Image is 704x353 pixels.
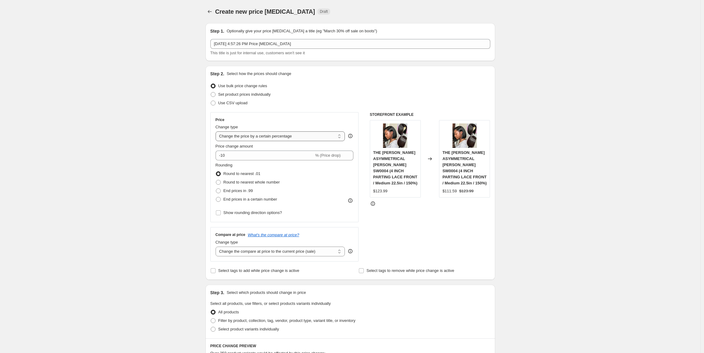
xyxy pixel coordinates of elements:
[216,125,238,129] span: Change type
[210,28,224,34] h2: Step 1.
[223,197,277,201] span: End prices in a certain number
[205,7,214,16] button: Price change jobs
[442,150,487,185] span: THE [PERSON_NAME] ASYMMETRICAL [PERSON_NAME] SW0004 (4 INCH PARTING LACE FRONT / Medium 22.5in / ...
[216,117,224,122] h3: Price
[216,151,314,160] input: -15
[210,290,224,296] h2: Step 3.
[216,240,238,244] span: Change type
[347,133,353,139] div: help
[210,344,490,348] h6: PRICE CHANGE PREVIEW
[218,318,356,323] span: Filter by product, collection, tag, vendor, product type, variant title, or inventory
[315,153,341,158] span: % (Price drop)
[218,268,299,273] span: Select tags to add while price change is active
[210,39,490,49] input: 30% off holiday sale
[210,51,305,55] span: This title is just for internal use, customers won't see it
[210,71,224,77] h2: Step 2.
[452,123,477,148] img: the-rihanna-asymmetrical-bob-wig-sw0004-superbwigs-820_80x.jpg
[218,101,248,105] span: Use CSV upload
[210,301,331,306] span: Select all products, use filters, or select products variants individually
[459,188,474,194] strike: $123.99
[223,188,253,193] span: End prices in .99
[366,268,454,273] span: Select tags to remove while price change is active
[370,112,490,117] h6: STOREFRONT EXAMPLE
[383,123,407,148] img: the-rihanna-asymmetrical-bob-wig-sw0004-superbwigs-820_80x.jpg
[347,248,353,254] div: help
[227,28,377,34] p: Optionally give your price [MEDICAL_DATA] a title (eg "March 30% off sale on boots")
[442,188,457,194] div: $111.59
[223,210,282,215] span: Show rounding direction options?
[216,163,233,167] span: Rounding
[216,144,253,148] span: Price change amount
[218,310,239,314] span: All products
[373,188,388,194] div: $123.99
[227,290,306,296] p: Select which products should change in price
[223,171,260,176] span: Round to nearest .01
[216,232,245,237] h3: Compare at price
[218,84,267,88] span: Use bulk price change rules
[218,327,279,331] span: Select product variants individually
[223,180,280,184] span: Round to nearest whole number
[373,150,417,185] span: THE [PERSON_NAME] ASYMMETRICAL [PERSON_NAME] SW0004 (4 INCH PARTING LACE FRONT / Medium 22.5in / ...
[215,8,315,15] span: Create new price [MEDICAL_DATA]
[248,233,299,237] button: What's the compare at price?
[227,71,291,77] p: Select how the prices should change
[218,92,271,97] span: Set product prices individually
[320,9,328,14] span: Draft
